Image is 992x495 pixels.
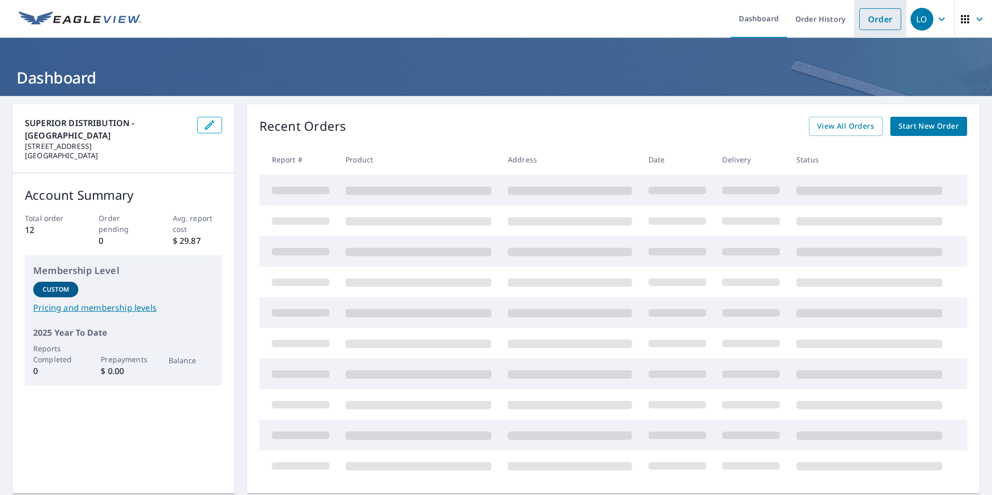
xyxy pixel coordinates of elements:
[33,365,78,377] p: 0
[259,117,347,136] p: Recent Orders
[25,224,74,236] p: 12
[101,354,146,365] p: Prepayments
[859,8,901,30] a: Order
[500,144,640,175] th: Address
[899,120,959,133] span: Start New Order
[25,151,189,160] p: [GEOGRAPHIC_DATA]
[788,144,950,175] th: Status
[99,213,148,235] p: Order pending
[19,11,141,27] img: EV Logo
[911,8,933,31] div: LO
[809,117,883,136] a: View All Orders
[12,67,980,88] h1: Dashboard
[25,186,222,204] p: Account Summary
[33,264,214,278] p: Membership Level
[173,213,222,235] p: Avg. report cost
[33,301,214,314] a: Pricing and membership levels
[259,144,338,175] th: Report #
[25,213,74,224] p: Total order
[99,235,148,247] p: 0
[101,365,146,377] p: $ 0.00
[337,144,500,175] th: Product
[25,142,189,151] p: [STREET_ADDRESS]
[33,326,214,339] p: 2025 Year To Date
[640,144,714,175] th: Date
[43,285,70,294] p: Custom
[25,117,189,142] p: SUPERIOR DISTRIBUTION - [GEOGRAPHIC_DATA]
[817,120,874,133] span: View All Orders
[173,235,222,247] p: $ 29.87
[714,144,788,175] th: Delivery
[169,355,214,366] p: Balance
[33,343,78,365] p: Reports Completed
[890,117,967,136] a: Start New Order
